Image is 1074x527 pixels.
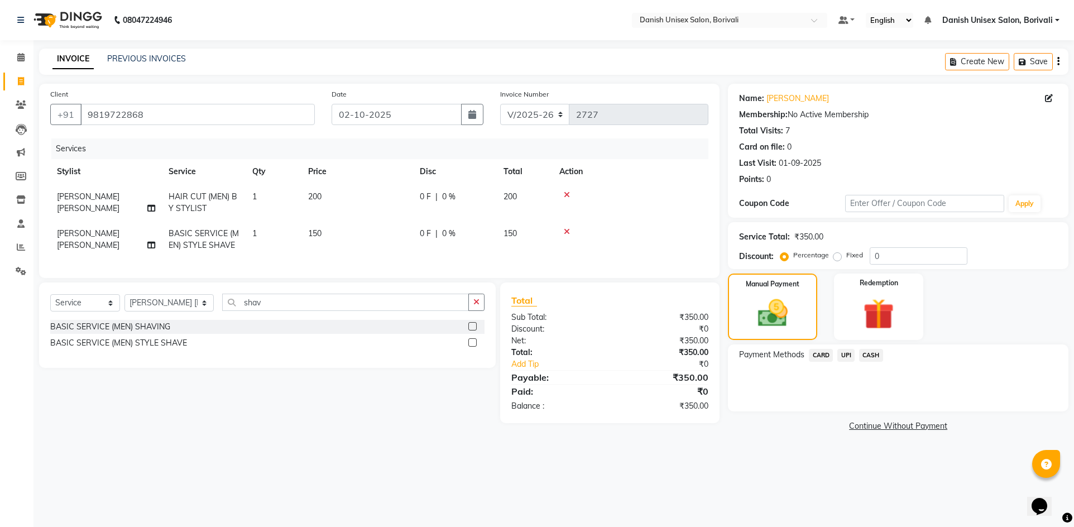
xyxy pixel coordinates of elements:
label: Manual Payment [746,279,799,289]
th: Total [497,159,553,184]
div: Name: [739,93,764,104]
div: Balance : [503,400,610,412]
th: Stylist [50,159,162,184]
div: Membership: [739,109,788,121]
span: 200 [308,191,322,202]
button: Create New [945,53,1009,70]
span: Payment Methods [739,349,804,361]
input: Search by Name/Mobile/Email/Code [80,104,315,125]
div: Service Total: [739,231,790,243]
th: Service [162,159,246,184]
span: BASIC SERVICE (MEN) STYLE SHAVE [169,228,239,250]
span: 1 [252,191,257,202]
span: 150 [504,228,517,238]
span: CASH [859,349,883,362]
a: INVOICE [52,49,94,69]
a: Continue Without Payment [730,420,1066,432]
div: ₹0 [610,323,717,335]
span: 0 % [442,228,456,239]
div: Discount: [503,323,610,335]
div: Total: [503,347,610,358]
div: Paid: [503,385,610,398]
span: | [435,191,438,203]
div: ₹0 [628,358,717,370]
div: Points: [739,174,764,185]
th: Price [301,159,413,184]
div: ₹0 [610,385,717,398]
th: Action [553,159,708,184]
div: Total Visits: [739,125,783,137]
span: Total [511,295,537,306]
label: Date [332,89,347,99]
label: Client [50,89,68,99]
div: Services [51,138,717,159]
img: logo [28,4,105,36]
span: 0 F [420,228,431,239]
label: Redemption [860,278,898,288]
span: 150 [308,228,322,238]
input: Search or Scan [222,294,469,311]
div: ₹350.00 [610,335,717,347]
div: Net: [503,335,610,347]
img: _cash.svg [749,296,797,330]
div: ₹350.00 [610,371,717,384]
th: Disc [413,159,497,184]
div: Last Visit: [739,157,776,169]
span: [PERSON_NAME] [PERSON_NAME] [57,228,119,250]
input: Enter Offer / Coupon Code [845,195,1004,212]
span: 0 % [442,191,456,203]
span: UPI [837,349,855,362]
img: _gift.svg [854,295,904,333]
iframe: chat widget [1027,482,1063,516]
div: BASIC SERVICE (MEN) SHAVING [50,321,170,333]
th: Qty [246,159,301,184]
div: Discount: [739,251,774,262]
button: +91 [50,104,81,125]
button: Save [1014,53,1053,70]
div: ₹350.00 [794,231,823,243]
span: [PERSON_NAME] [PERSON_NAME] [57,191,119,213]
div: No Active Membership [739,109,1057,121]
div: Payable: [503,371,610,384]
div: Sub Total: [503,312,610,323]
a: PREVIOUS INVOICES [107,54,186,64]
button: Apply [1009,195,1041,212]
span: | [435,228,438,239]
div: 0 [766,174,771,185]
a: [PERSON_NAME] [766,93,829,104]
div: 01-09-2025 [779,157,821,169]
label: Percentage [793,250,829,260]
span: 200 [504,191,517,202]
label: Fixed [846,250,863,260]
span: CARD [809,349,833,362]
span: Danish Unisex Salon, Borivali [942,15,1053,26]
div: Coupon Code [739,198,845,209]
div: BASIC SERVICE (MEN) STYLE SHAVE [50,337,187,349]
span: 0 F [420,191,431,203]
span: 1 [252,228,257,238]
a: Add Tip [503,358,628,370]
div: 0 [787,141,792,153]
div: ₹350.00 [610,400,717,412]
span: HAIR CUT (MEN) BY STYLIST [169,191,237,213]
div: ₹350.00 [610,347,717,358]
div: 7 [785,125,790,137]
b: 08047224946 [123,4,172,36]
div: ₹350.00 [610,312,717,323]
label: Invoice Number [500,89,549,99]
div: Card on file: [739,141,785,153]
